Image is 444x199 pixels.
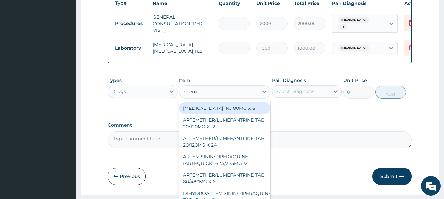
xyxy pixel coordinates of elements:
button: Previous [108,168,146,185]
td: GENERAL CONSULTATION (PER VISIT) [150,10,215,37]
div: ARTEMETHER/LUMEFANTRINE TAB 20/120MG X 12 [179,114,270,132]
div: ARTEMETHER/LUMEFANTRINE TAB 20/120MG X 24 [179,132,270,151]
button: Submit [372,168,412,185]
label: Comment [108,122,412,128]
span: [MEDICAL_DATA] [338,45,369,51]
span: [MEDICAL_DATA] [338,17,369,23]
label: Types [108,78,122,83]
div: Minimize live chat window [108,3,124,19]
div: Select Diagnosis [276,88,314,95]
td: Laboratory [112,42,150,54]
td: Procedures [112,17,150,30]
div: [MEDICAL_DATA] INJ 80MG X 6 [179,102,270,114]
td: [MEDICAL_DATA] [MEDICAL_DATA] TEST [150,38,215,58]
label: Unit Price [343,77,367,84]
label: Pair Diagnosis [272,77,306,84]
div: ARTEMETHER/LUMEFANTRINE TAB 80/480MG X 6 [179,169,270,188]
span: We're online! [38,58,91,125]
div: Drugs [111,88,126,95]
textarea: Type your message and hit 'Enter' [3,131,125,154]
img: d_794563401_company_1708531726252_794563401 [12,33,27,49]
span: + 1 [338,24,347,30]
label: Item [179,77,190,84]
div: Chat with us now [34,37,110,45]
div: ARTEMISININ/PIPERAQUINE (ARTEQUICK) 62.5/375MG X4 [179,151,270,169]
button: Add [375,86,406,99]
